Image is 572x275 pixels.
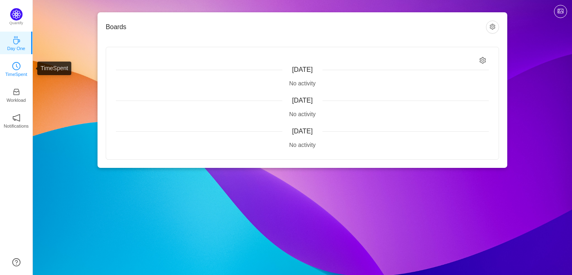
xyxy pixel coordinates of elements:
[292,66,313,73] span: [DATE]
[116,79,489,88] div: No activity
[106,23,486,31] h3: Boards
[116,110,489,119] div: No activity
[12,62,20,70] i: icon: clock-circle
[554,5,567,18] button: icon: picture
[12,36,20,44] i: icon: coffee
[12,88,20,96] i: icon: inbox
[7,45,25,52] p: Day One
[9,21,23,26] p: Quantify
[12,258,20,266] a: icon: question-circle
[116,141,489,149] div: No activity
[12,90,20,99] a: icon: inboxWorkload
[12,39,20,47] a: icon: coffeeDay One
[12,114,20,122] i: icon: notification
[292,128,313,135] span: [DATE]
[10,8,23,21] img: Quantify
[479,57,486,64] i: icon: setting
[292,97,313,104] span: [DATE]
[486,21,499,34] button: icon: setting
[12,116,20,124] a: icon: notificationNotifications
[7,96,26,104] p: Workload
[4,122,29,130] p: Notifications
[5,71,27,78] p: TimeSpent
[12,64,20,73] a: icon: clock-circleTimeSpent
